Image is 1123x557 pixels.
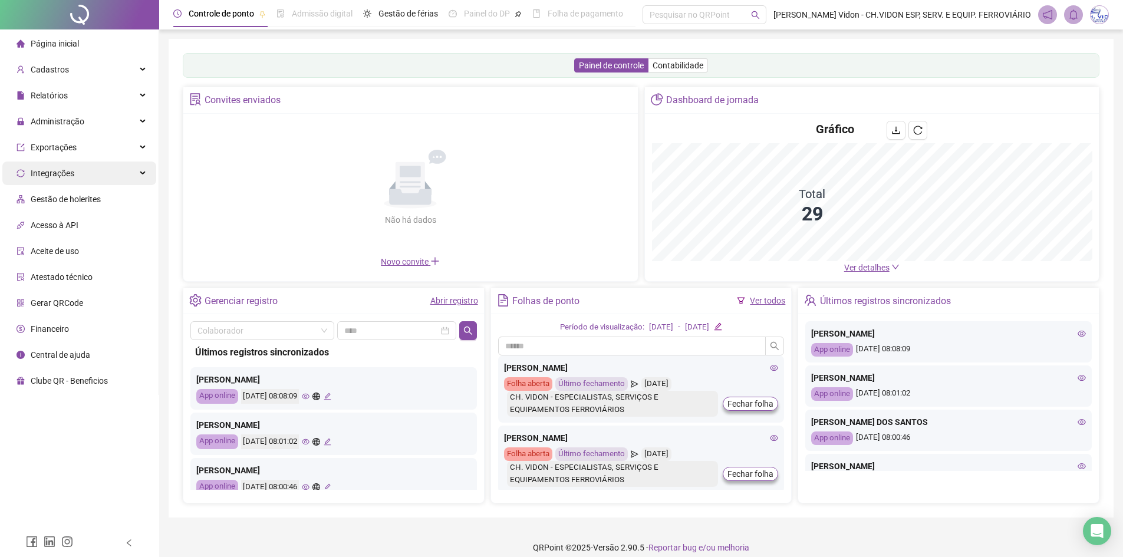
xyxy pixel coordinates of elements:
div: Folha aberta [504,377,552,391]
div: [DATE] [641,447,671,461]
span: qrcode [17,299,25,307]
div: [PERSON_NAME] [196,373,471,386]
div: App online [811,343,853,357]
span: down [891,263,900,271]
div: App online [811,431,853,445]
div: [DATE] [641,377,671,391]
span: dollar [17,325,25,333]
div: [PERSON_NAME] DOS SANTOS [811,416,1086,429]
span: Fechar folha [727,397,773,410]
img: 30584 [1091,6,1108,24]
span: file-text [497,294,509,306]
span: Exportações [31,143,77,152]
div: Gerenciar registro [205,291,278,311]
span: eye [1078,374,1086,382]
div: - [678,321,680,334]
span: filter [737,296,745,305]
span: download [891,126,901,135]
span: sync [17,169,25,177]
span: Painel do DP [464,9,510,18]
span: home [17,39,25,48]
div: Último fechamento [555,447,628,461]
div: [PERSON_NAME] [811,460,1086,473]
div: App online [811,387,853,401]
span: Clube QR - Beneficios [31,376,108,385]
span: pushpin [259,11,266,18]
span: send [631,377,638,391]
span: Ver detalhes [844,263,890,272]
button: Fechar folha [723,397,778,411]
span: Acesso à API [31,220,78,230]
div: App online [196,434,238,449]
span: edit [324,393,331,400]
div: [DATE] 08:01:02 [811,387,1086,401]
span: Cadastros [31,65,69,74]
span: send [631,447,638,461]
span: global [312,438,320,446]
span: Administração [31,117,84,126]
div: [DATE] [649,321,673,334]
span: Reportar bug e/ou melhoria [648,543,749,552]
div: [DATE] 08:08:09 [241,389,299,404]
div: [PERSON_NAME] [504,361,779,374]
span: Gestão de holerites [31,195,101,204]
span: eye [302,438,309,446]
span: Fechar folha [727,467,773,480]
div: [DATE] [685,321,709,334]
div: [DATE] 08:00:46 [811,431,1086,445]
span: global [312,393,320,400]
span: Integrações [31,169,74,178]
span: search [463,326,473,335]
span: search [751,11,760,19]
span: reload [913,126,923,135]
div: Último fechamento [555,377,628,391]
span: Gerar QRCode [31,298,83,308]
span: file-done [276,9,285,18]
a: Ver detalhes down [844,263,900,272]
span: [PERSON_NAME] Vidon - CH.VIDON ESP, SERV. E EQUIP. FERROVIÁRIO [773,8,1031,21]
span: team [804,294,816,306]
div: Folha aberta [504,447,552,461]
div: Não há dados [356,213,465,226]
span: edit [714,322,722,330]
span: eye [302,393,309,400]
span: notification [1042,9,1053,20]
div: Últimos registros sincronizados [195,345,472,360]
div: [PERSON_NAME] [811,327,1086,340]
div: Dashboard de jornada [666,90,759,110]
span: Atestado técnico [31,272,93,282]
span: eye [1078,418,1086,426]
div: [PERSON_NAME] [811,371,1086,384]
span: file [17,91,25,100]
span: plus [430,256,440,266]
div: [PERSON_NAME] [196,418,471,431]
span: Aceite de uso [31,246,79,256]
span: Folha de pagamento [548,9,623,18]
span: dashboard [449,9,457,18]
div: Últimos registros sincronizados [820,291,951,311]
span: linkedin [44,536,55,548]
span: Admissão digital [292,9,353,18]
div: [DATE] 08:01:02 [241,434,299,449]
div: [DATE] 08:08:09 [811,343,1086,357]
span: instagram [61,536,73,548]
span: api [17,221,25,229]
span: facebook [26,536,38,548]
div: CH. VIDON - ESPECIALISTAS, SERVIÇOS E EQUIPAMENTOS FERROVIÁRIOS [507,461,719,487]
div: Convites enviados [205,90,281,110]
span: Central de ajuda [31,350,90,360]
span: eye [770,364,778,372]
span: left [125,539,133,547]
button: Fechar folha [723,467,778,481]
span: export [17,143,25,151]
span: edit [324,438,331,446]
div: [PERSON_NAME] [504,431,779,444]
span: eye [1078,462,1086,470]
span: info-circle [17,351,25,359]
div: [PERSON_NAME] [196,464,471,477]
span: sun [363,9,371,18]
span: Painel de controle [579,61,644,70]
a: Abrir registro [430,296,478,305]
span: Gestão de férias [378,9,438,18]
div: App online [196,480,238,495]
